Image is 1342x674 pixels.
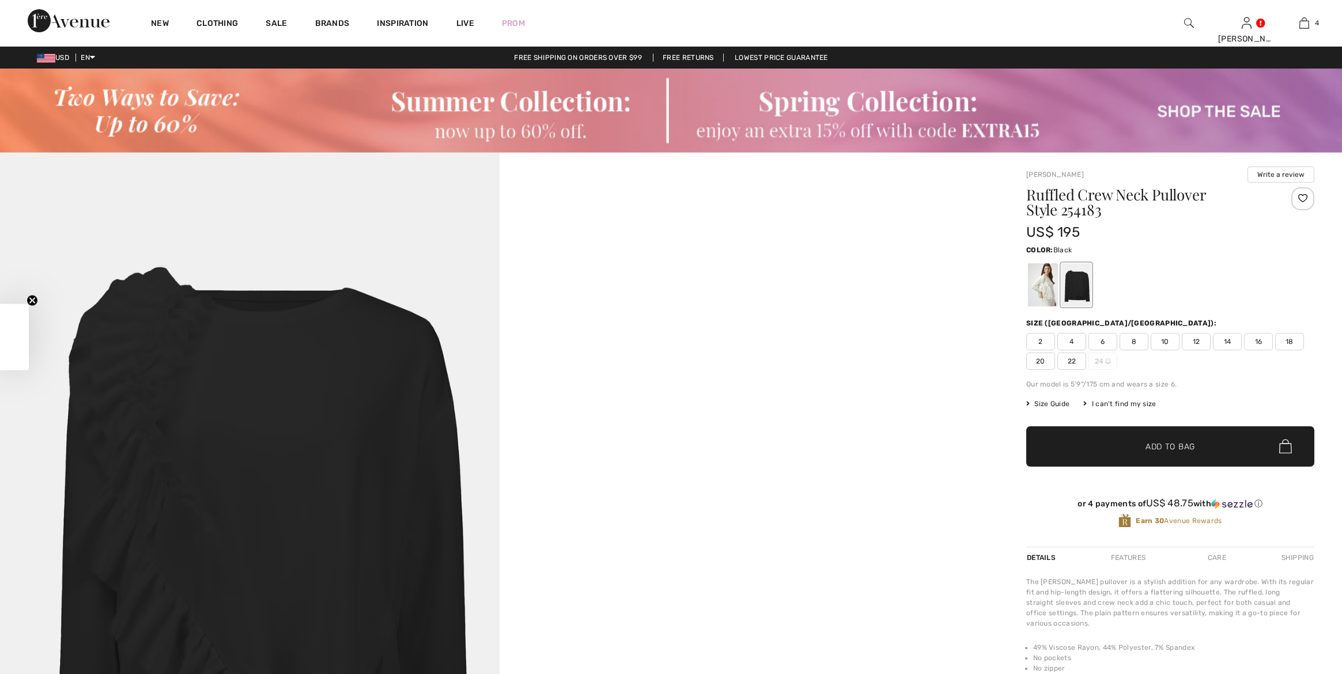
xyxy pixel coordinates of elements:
img: ring-m.svg [1105,358,1111,364]
span: 16 [1244,333,1273,350]
a: [PERSON_NAME] [1026,171,1084,179]
span: EN [81,54,95,62]
h1: Ruffled Crew Neck Pullover Style 254183 [1026,187,1267,217]
img: search the website [1184,16,1194,30]
a: Sign In [1242,17,1252,28]
span: Add to Bag [1146,440,1195,452]
div: or 4 payments of with [1026,498,1314,509]
a: Free shipping on orders over $99 [505,54,651,62]
div: Features [1101,547,1155,568]
img: My Info [1242,16,1252,30]
span: 4 [1057,333,1086,350]
span: 6 [1088,333,1117,350]
span: US$ 48.75 [1146,497,1193,509]
span: USD [37,54,74,62]
a: Clothing [196,18,238,31]
li: No pockets [1033,653,1314,663]
a: Prom [502,17,525,29]
span: US$ 195 [1026,224,1080,240]
span: Color: [1026,246,1053,254]
a: Free Returns [653,54,724,62]
strong: Earn 30 [1136,517,1164,525]
div: Black [1061,263,1091,306]
span: 14 [1213,333,1242,350]
span: Avenue Rewards [1136,516,1222,526]
div: Shipping [1279,547,1314,568]
div: Off White [1028,263,1058,306]
span: 8 [1120,333,1148,350]
div: Our model is 5'9"/175 cm and wears a size 6. [1026,379,1314,389]
div: I can't find my size [1083,399,1156,409]
div: [PERSON_NAME] [1218,33,1275,45]
div: Care [1198,547,1236,568]
span: 10 [1151,333,1180,350]
img: 1ère Avenue [28,9,109,32]
a: New [151,18,169,31]
video: Your browser does not support the video tag. [500,153,999,402]
span: Size Guide [1026,399,1069,409]
img: My Bag [1299,16,1309,30]
li: No zipper [1033,663,1314,673]
a: 4 [1276,16,1332,30]
div: The [PERSON_NAME] pullover is a stylish addition for any wardrobe. With its regular fit and hip-l... [1026,577,1314,628]
img: Avenue Rewards [1118,513,1131,529]
a: Lowest Price Guarantee [725,54,837,62]
img: US Dollar [37,54,55,63]
span: 24 [1088,353,1117,370]
span: Black [1053,246,1072,254]
button: Write a review [1248,166,1314,183]
img: Sezzle [1211,499,1253,509]
span: 2 [1026,333,1055,350]
a: Brands [315,18,350,31]
span: 12 [1182,333,1211,350]
span: 22 [1057,353,1086,370]
button: Add to Bag [1026,426,1314,467]
img: Bag.svg [1279,439,1292,454]
span: Inspiration [377,18,428,31]
div: or 4 payments ofUS$ 48.75withSezzle Click to learn more about Sezzle [1026,498,1314,513]
a: Live [456,17,474,29]
span: 20 [1026,353,1055,370]
span: 18 [1275,333,1304,350]
a: Sale [266,18,287,31]
div: Details [1026,547,1059,568]
span: 4 [1315,18,1319,28]
div: Size ([GEOGRAPHIC_DATA]/[GEOGRAPHIC_DATA]): [1026,318,1219,328]
button: Close teaser [27,295,38,306]
li: 49% Viscose Rayon, 44% Polyester, 7% Spandex [1033,642,1314,653]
